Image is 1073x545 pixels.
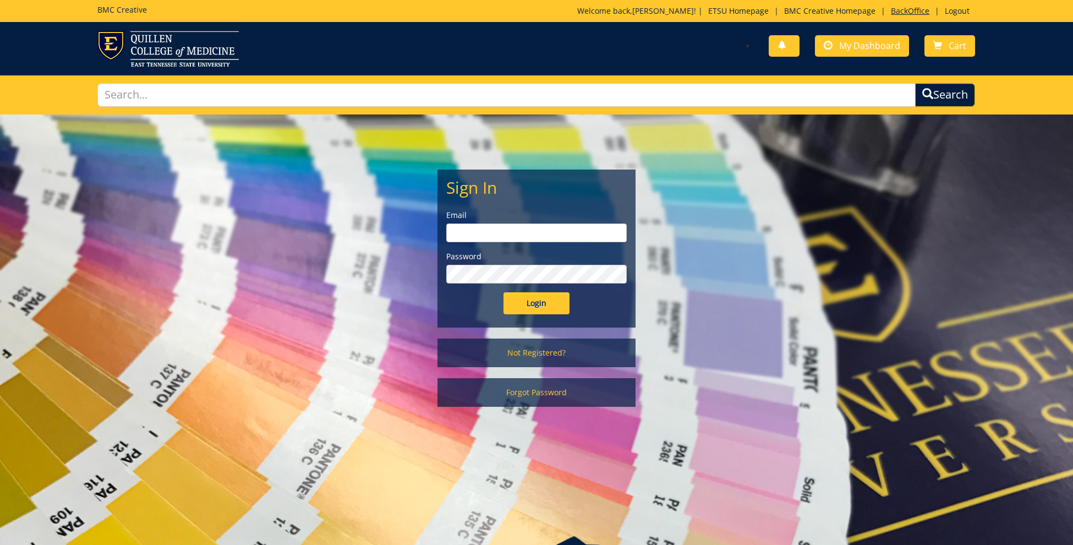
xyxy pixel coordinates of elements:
[437,339,636,367] a: Not Registered?
[446,178,627,197] h2: Sign In
[632,6,694,16] a: [PERSON_NAME]
[915,83,975,107] button: Search
[446,210,627,221] label: Email
[839,40,900,52] span: My Dashboard
[703,6,774,16] a: ETSU Homepage
[924,35,975,57] a: Cart
[885,6,935,16] a: BackOffice
[97,6,147,14] h5: BMC Creative
[446,251,627,262] label: Password
[97,31,239,67] img: ETSU logo
[815,35,909,57] a: My Dashboard
[779,6,881,16] a: BMC Creative Homepage
[577,6,975,17] p: Welcome back, ! | | | |
[939,6,975,16] a: Logout
[949,40,966,52] span: Cart
[503,292,570,314] input: Login
[97,83,916,107] input: Search...
[437,378,636,407] a: Forgot Password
